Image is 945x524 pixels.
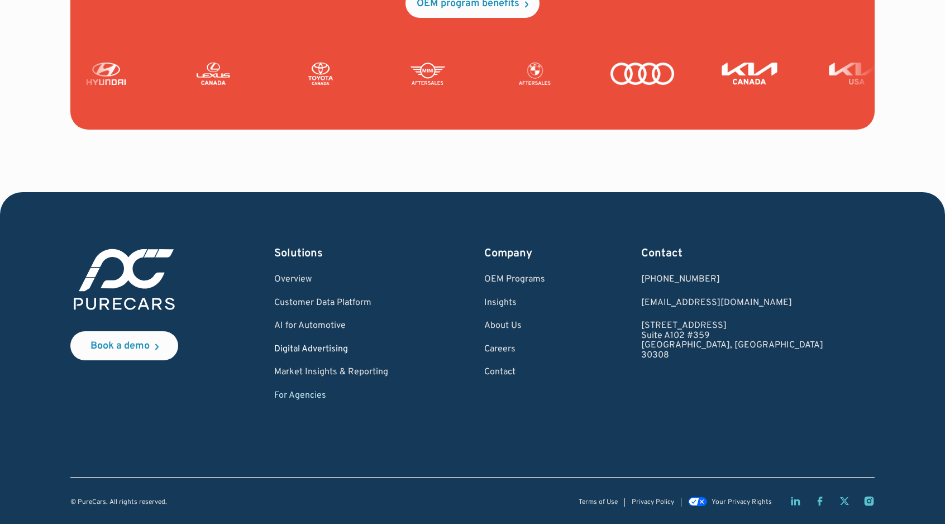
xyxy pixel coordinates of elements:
a: Contact [484,368,545,378]
div: Contact [641,246,823,261]
a: Twitter X page [839,496,850,507]
div: Book a demo [90,341,150,351]
a: OEM Programs [484,275,545,285]
div: Company [484,246,545,261]
a: Book a demo [70,331,178,360]
img: Lexus Canada [206,63,278,85]
div: Your Privacy Rights [712,499,772,506]
a: Careers [484,345,545,355]
a: For Agencies [274,391,388,401]
a: Market Insights & Reporting [274,368,388,378]
a: Customer Data Platform [274,298,388,308]
img: purecars logo [70,246,178,313]
a: Facebook page [814,496,825,507]
img: Mini Fixed Ops [421,63,492,85]
div: Solutions [274,246,388,261]
a: Terms of Use [579,499,618,506]
a: Privacy Policy [632,499,674,506]
a: About Us [484,321,545,331]
img: Hyundai [99,63,170,85]
a: Digital Advertising [274,345,388,355]
div: © PureCars. All rights reserved. [70,499,167,506]
a: [STREET_ADDRESS]Suite A102 #359[GEOGRAPHIC_DATA], [GEOGRAPHIC_DATA]30308 [641,321,823,360]
a: Email us [641,298,823,308]
img: Toyota Canada [313,63,385,85]
a: Your Privacy Rights [688,498,772,506]
img: Audi [635,63,707,85]
a: Insights [484,298,545,308]
img: KIA Canada [742,63,814,85]
img: BMW Fixed Ops [528,63,599,85]
a: AI for Automotive [274,321,388,331]
a: LinkedIn page [790,496,801,507]
a: Instagram page [863,496,875,507]
a: Overview [274,275,388,285]
div: [PHONE_NUMBER] [641,275,823,285]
